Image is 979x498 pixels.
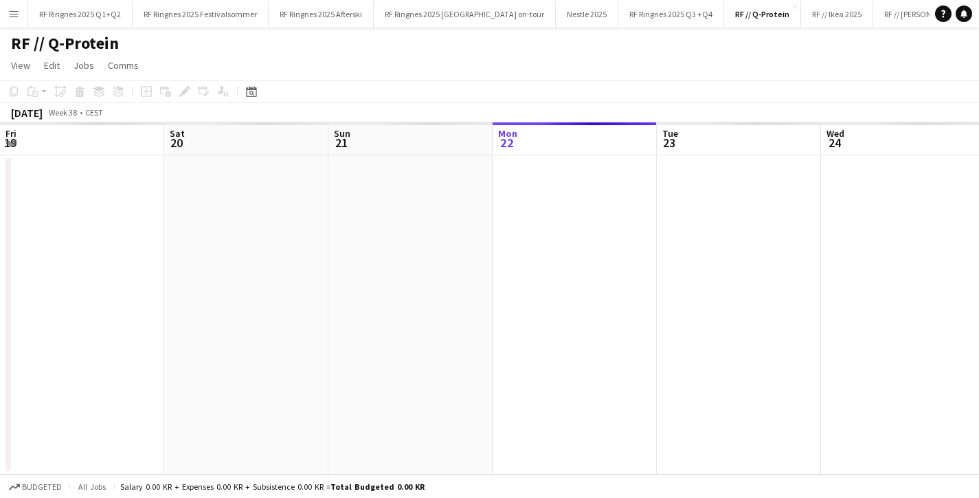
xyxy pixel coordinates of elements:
span: 23 [660,135,678,151]
span: Sun [334,127,350,140]
h1: RF // Q-Protein [11,33,119,54]
span: Tue [662,127,678,140]
span: 24 [824,135,844,151]
span: 20 [168,135,185,151]
span: View [11,59,30,72]
button: Nestle 2025 [556,1,618,28]
div: [DATE] [11,106,43,120]
span: All jobs [76,481,109,492]
span: Budgeted [22,482,62,492]
button: RF Ringnes 2025 [GEOGRAPHIC_DATA] on-tour [374,1,556,28]
a: Comms [102,56,144,74]
span: 22 [496,135,517,151]
span: 19 [3,135,16,151]
div: Salary 0.00 KR + Expenses 0.00 KR + Subsistence 0.00 KR = [120,481,425,492]
span: Mon [498,127,517,140]
button: RF Ringnes 2025 Q3 +Q4 [618,1,724,28]
button: RF Ringnes 2025 Festivalsommer [133,1,269,28]
span: Jobs [74,59,94,72]
button: RF Ringnes 2025 Afterski [269,1,374,28]
button: Budgeted [7,479,64,495]
a: Jobs [68,56,100,74]
span: Comms [108,59,139,72]
span: Fri [5,127,16,140]
button: RF Ringnes 2025 Q1+Q2 [28,1,133,28]
button: RF // Ikea 2025 [801,1,873,28]
div: CEST [85,107,103,118]
a: Edit [38,56,65,74]
span: Week 38 [45,107,80,118]
span: Total Budgeted 0.00 KR [330,481,425,492]
span: Sat [170,127,185,140]
span: 21 [332,135,350,151]
button: RF // Q-Protein [724,1,801,28]
a: View [5,56,36,74]
span: Edit [44,59,60,72]
span: Wed [826,127,844,140]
